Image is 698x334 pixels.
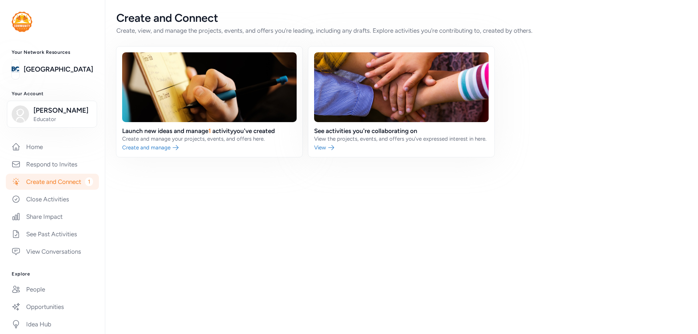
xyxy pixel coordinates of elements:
h3: Explore [12,271,93,277]
a: Idea Hub [6,316,99,332]
a: View Conversations [6,244,99,259]
a: Create and Connect1 [6,174,99,190]
div: Create and Connect [116,12,686,25]
a: Opportunities [6,299,99,315]
a: Home [6,139,99,155]
img: logo [12,12,32,32]
a: Close Activities [6,191,99,207]
a: Respond to Invites [6,156,99,172]
a: [GEOGRAPHIC_DATA] [24,64,93,75]
h3: Your Account [12,91,93,97]
h3: Your Network Resources [12,49,93,55]
span: 1 [85,177,93,186]
a: See Past Activities [6,226,99,242]
a: People [6,281,99,297]
a: Share Impact [6,209,99,225]
img: logo [12,61,19,77]
span: Educator [33,116,92,123]
button: [PERSON_NAME]Educator [7,101,97,128]
div: Create, view, and manage the projects, events, and offers you're leading, including any drafts. E... [116,26,686,35]
span: [PERSON_NAME] [33,105,92,116]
